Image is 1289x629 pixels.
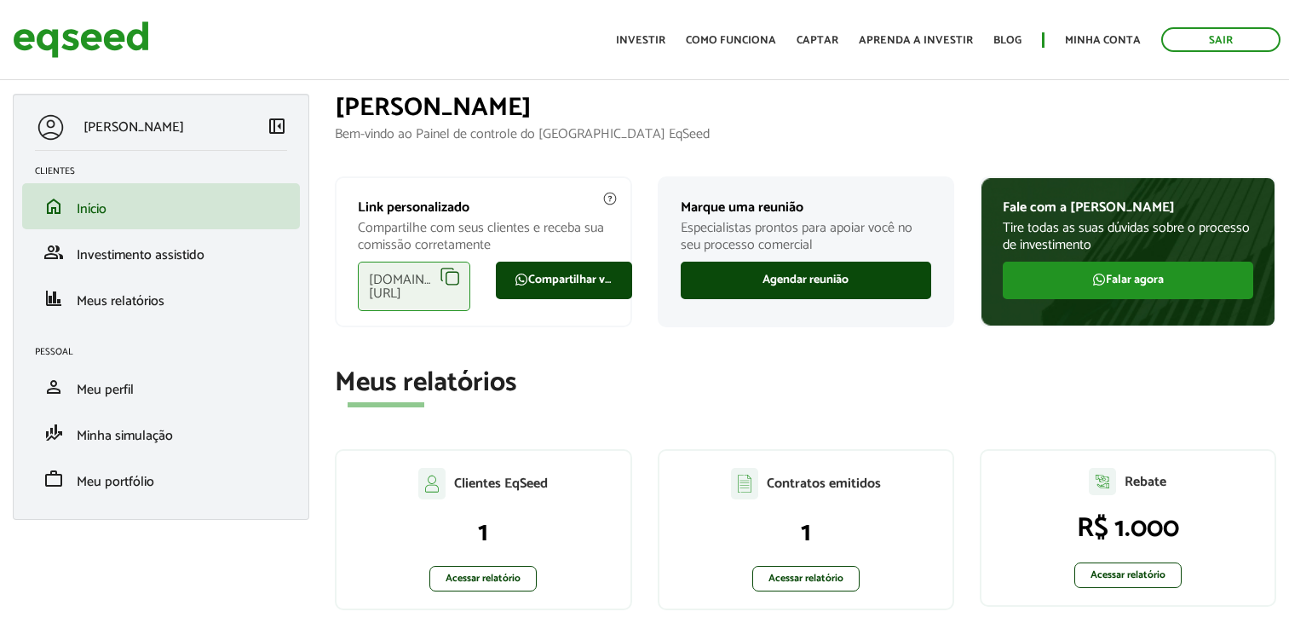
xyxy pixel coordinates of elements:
span: Meu perfil [77,378,134,401]
a: finance_modeMinha simulação [35,423,287,443]
p: Marque uma reunião [681,199,931,216]
a: Captar [797,35,838,46]
h2: Meus relatórios [335,368,1276,398]
li: Início [22,183,300,229]
img: agent-contratos.svg [731,468,758,499]
span: finance_mode [43,423,64,443]
p: 1 [676,516,935,549]
span: Minha simulação [77,424,173,447]
img: FaWhatsapp.svg [515,273,528,286]
span: Meus relatórios [77,290,164,313]
a: Acessar relatório [429,566,537,591]
span: group [43,242,64,263]
a: Acessar relatório [752,566,860,591]
h2: Pessoal [35,347,300,357]
span: left_panel_close [267,116,287,136]
img: agent-meulink-info2.svg [602,191,618,206]
p: 1 [354,516,613,549]
li: Meu portfólio [22,456,300,502]
img: EqSeed [13,17,149,62]
a: Investir [616,35,665,46]
a: Como funciona [686,35,776,46]
a: workMeu portfólio [35,469,287,489]
a: personMeu perfil [35,377,287,397]
span: Início [77,198,106,221]
a: Compartilhar via WhatsApp [496,262,632,299]
p: Contratos emitidos [767,476,881,492]
li: Meu perfil [22,364,300,410]
span: Meu portfólio [77,470,154,493]
a: Agendar reunião [681,262,931,299]
a: Sair [1161,27,1280,52]
a: homeInício [35,196,287,216]
p: Compartilhe com seus clientes e receba sua comissão corretamente [358,220,608,252]
a: financeMeus relatórios [35,288,287,309]
img: agent-relatorio.svg [1089,468,1116,495]
li: Minha simulação [22,410,300,456]
li: Investimento assistido [22,229,300,275]
a: Colapsar menu [267,116,287,140]
img: agent-clientes.svg [418,468,446,499]
h1: [PERSON_NAME] [335,94,1276,122]
a: Minha conta [1065,35,1141,46]
p: Fale com a [PERSON_NAME] [1003,199,1253,216]
p: R$ 1.000 [998,512,1257,545]
span: person [43,377,64,397]
span: home [43,196,64,216]
p: [PERSON_NAME] [83,119,184,136]
p: Link personalizado [358,199,608,216]
p: Especialistas prontos para apoiar você no seu processo comercial [681,220,931,252]
p: Bem-vindo ao Painel de controle do [GEOGRAPHIC_DATA] EqSeed [335,126,1276,142]
a: groupInvestimento assistido [35,242,287,263]
p: Rebate [1125,474,1166,490]
a: Falar agora [1003,262,1253,299]
span: work [43,469,64,489]
li: Meus relatórios [22,275,300,321]
span: finance [43,288,64,309]
span: Investimento assistido [77,244,204,267]
a: Aprenda a investir [859,35,973,46]
div: [DOMAIN_NAME][URL] [358,262,470,311]
a: Acessar relatório [1074,563,1182,588]
p: Clientes EqSeed [454,476,548,492]
img: FaWhatsapp.svg [1092,273,1106,286]
a: Blog [993,35,1021,46]
h2: Clientes [35,166,300,176]
p: Tire todas as suas dúvidas sobre o processo de investimento [1003,220,1253,252]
